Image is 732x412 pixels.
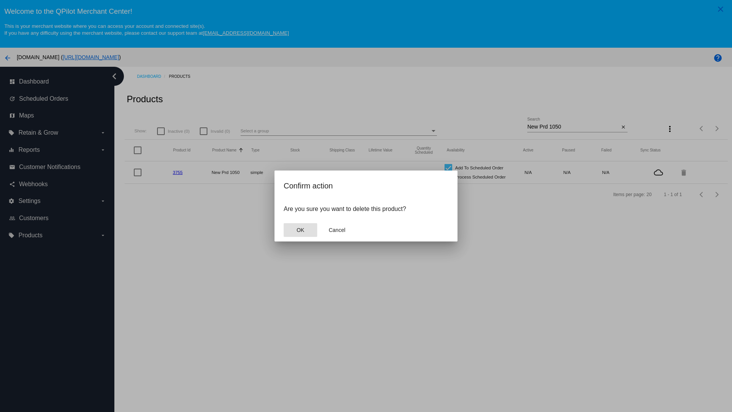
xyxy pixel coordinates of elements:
h2: Confirm action [284,180,448,192]
button: Close dialog [284,223,317,237]
span: OK [297,227,304,233]
p: Are you sure you want to delete this product? [284,206,448,212]
span: Cancel [329,227,345,233]
button: Close dialog [320,223,354,237]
